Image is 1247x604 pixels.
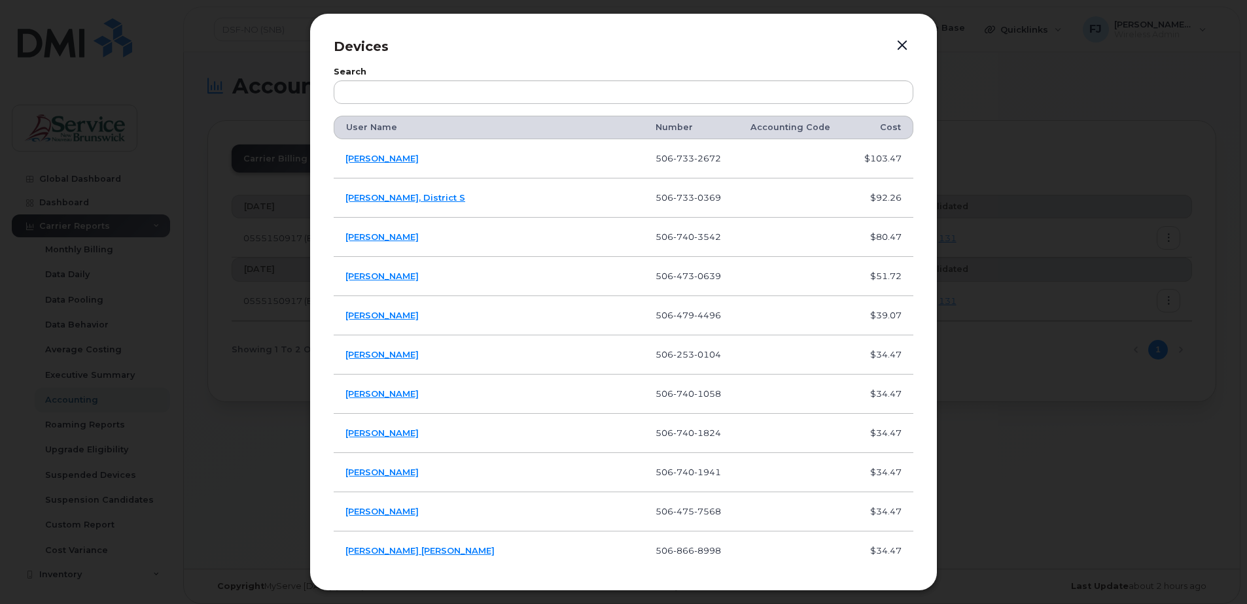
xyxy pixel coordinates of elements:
a: [PERSON_NAME] [345,310,419,320]
td: $39.07 [849,296,913,335]
span: 506 [656,231,721,242]
span: 4496 [694,310,721,320]
span: 0369 [694,192,721,203]
span: 3542 [694,231,721,242]
span: 506 [656,192,721,203]
a: [PERSON_NAME], District S [345,192,465,203]
span: 479 [673,310,694,320]
span: 733 [673,192,694,203]
a: [PERSON_NAME] [345,271,419,281]
td: $80.47 [849,218,913,257]
span: 506 [656,310,721,320]
a: [PERSON_NAME] [345,231,419,242]
td: $92.26 [849,178,913,218]
td: $51.72 [849,257,913,296]
span: 506 [656,271,721,281]
span: 740 [673,231,694,242]
span: 0639 [694,271,721,281]
span: 473 [673,271,694,281]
